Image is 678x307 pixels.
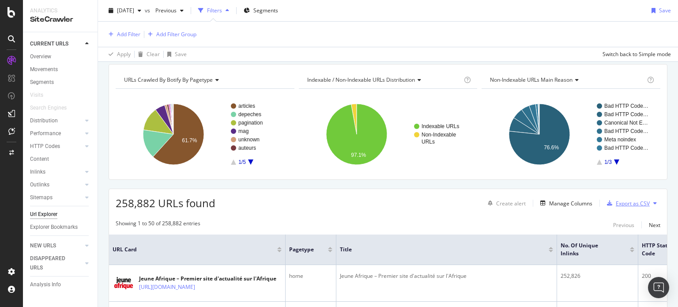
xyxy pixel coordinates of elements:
[30,78,54,87] div: Segments
[289,272,332,280] div: home
[30,15,90,25] div: SiteCrawler
[490,76,573,83] span: Non-Indexable URLs Main Reason
[30,210,91,219] a: Url Explorer
[604,128,648,134] text: Bad HTTP Code…
[613,220,634,230] button: Previous
[156,30,196,38] div: Add Filter Group
[30,39,83,49] a: CURRENT URLS
[30,223,78,232] div: Explorer Bookmarks
[482,96,658,173] svg: A chart.
[30,280,91,289] a: Analysis Info
[599,47,671,61] button: Switch back to Simple mode
[604,120,648,126] text: Canonical Not E…
[603,50,671,58] div: Switch back to Simple mode
[238,145,256,151] text: auteurs
[604,159,612,165] text: 1/3
[139,283,195,292] a: [URL][DOMAIN_NAME]
[30,210,57,219] div: Url Explorer
[113,246,275,254] span: URL Card
[30,254,75,273] div: DISAPPEARED URLS
[299,96,475,173] svg: A chart.
[351,152,366,158] text: 97.1%
[30,78,91,87] a: Segments
[30,142,83,151] a: HTTP Codes
[116,96,292,173] svg: A chart.
[30,142,60,151] div: HTTP Codes
[603,196,650,210] button: Export as CSV
[30,155,49,164] div: Content
[307,76,415,83] span: Indexable / Non-Indexable URLs distribution
[152,4,187,18] button: Previous
[116,220,200,230] div: Showing 1 to 50 of 258,882 entries
[238,159,246,165] text: 1/5
[30,193,83,202] a: Sitemaps
[484,196,526,210] button: Create alert
[135,47,160,61] button: Clear
[253,7,278,14] span: Segments
[648,277,669,298] div: Open Intercom Messenger
[30,280,61,289] div: Analysis Info
[105,4,145,18] button: [DATE]
[116,196,215,210] span: 258,882 URLs found
[422,123,459,129] text: Indexable URLs
[238,103,255,109] text: articles
[604,145,648,151] text: Bad HTTP Code…
[30,103,75,113] a: Search Engines
[561,272,634,280] div: 252,826
[604,111,648,117] text: Bad HTTP Code…
[30,254,83,273] a: DISAPPEARED URLS
[340,246,535,254] span: Title
[238,136,260,143] text: unknown
[182,137,197,144] text: 61.7%
[422,139,435,145] text: URLs
[207,7,222,14] div: Filters
[105,29,140,40] button: Add Filter
[496,200,526,207] div: Create alert
[238,111,261,117] text: depeches
[30,129,83,138] a: Performance
[289,246,315,254] span: pagetype
[613,221,634,229] div: Previous
[145,7,152,14] span: vs
[30,52,91,61] a: Overview
[648,4,671,18] button: Save
[30,52,51,61] div: Overview
[30,241,56,250] div: NEW URLS
[659,7,671,14] div: Save
[122,73,286,87] h4: URLs Crawled By Botify By pagetype
[340,272,553,280] div: Jeune Afrique – Premier site d'actualité sur l'Afrique
[175,50,187,58] div: Save
[113,272,135,294] img: main image
[549,200,592,207] div: Manage Columns
[30,193,53,202] div: Sitemaps
[105,47,131,61] button: Apply
[30,91,52,100] a: Visits
[30,180,83,190] a: Outlinks
[561,242,617,258] span: No. of Unique Inlinks
[488,73,645,87] h4: Non-Indexable URLs Main Reason
[30,7,90,15] div: Analytics
[195,4,233,18] button: Filters
[604,136,636,143] text: Meta noindex
[30,180,49,190] div: Outlinks
[537,198,592,208] button: Manage Columns
[124,76,213,83] span: URLs Crawled By Botify By pagetype
[117,7,134,14] span: 2025 Sep. 8th
[30,167,83,177] a: Inlinks
[30,91,43,100] div: Visits
[238,128,249,134] text: mag
[30,167,45,177] div: Inlinks
[616,200,650,207] div: Export as CSV
[305,73,463,87] h4: Indexable / Non-Indexable URLs Distribution
[139,275,276,283] div: Jeune Afrique – Premier site d'actualité sur l'Afrique
[117,50,131,58] div: Apply
[147,50,160,58] div: Clear
[144,29,196,40] button: Add Filter Group
[649,221,660,229] div: Next
[30,116,83,125] a: Distribution
[30,155,91,164] a: Content
[30,103,67,113] div: Search Engines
